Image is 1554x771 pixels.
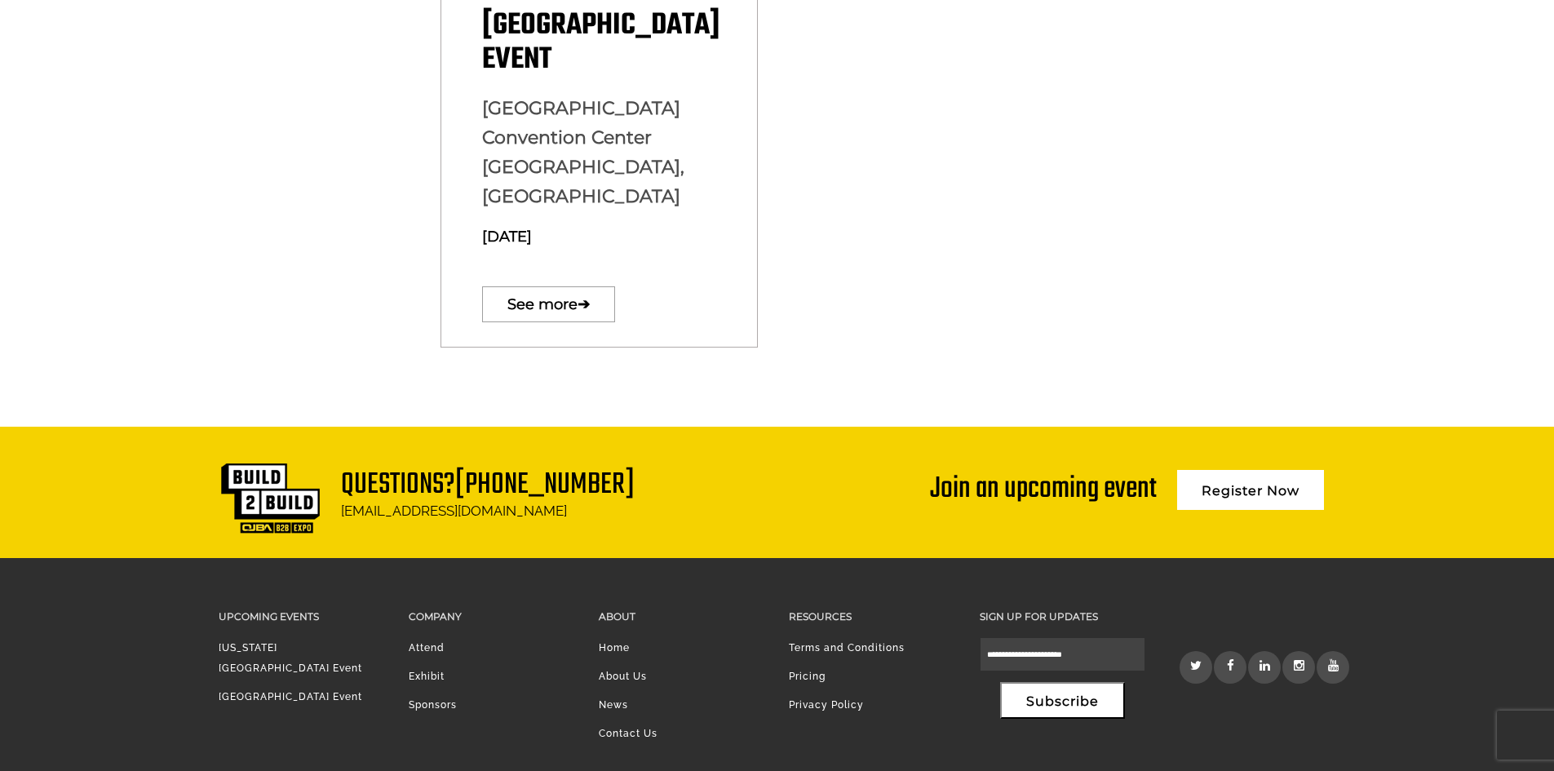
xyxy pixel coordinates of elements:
[789,671,826,682] a: Pricing
[341,471,635,499] h1: Questions?
[482,286,615,322] a: See more➔
[789,607,954,626] h3: Resources
[578,279,590,330] span: ➔
[482,228,532,246] span: [DATE]
[599,728,657,739] a: Contact Us
[409,699,457,711] a: Sponsors
[341,503,567,519] a: [EMAIL_ADDRESS][DOMAIN_NAME]
[599,671,647,682] a: About Us
[219,691,362,702] a: [GEOGRAPHIC_DATA] Event
[409,607,574,626] h3: Company
[980,607,1145,626] h3: Sign up for updates
[789,699,864,711] a: Privacy Policy
[409,642,445,654] a: Attend
[409,671,445,682] a: Exhibit
[789,642,905,654] a: Terms and Conditions
[455,462,635,508] a: [PHONE_NUMBER]
[599,607,764,626] h3: About
[219,607,384,626] h3: Upcoming Events
[482,2,720,83] span: [GEOGRAPHIC_DATA] Event
[930,462,1157,504] div: Join an upcoming event
[482,97,684,207] span: [GEOGRAPHIC_DATA] Convention Center [GEOGRAPHIC_DATA], [GEOGRAPHIC_DATA]
[1000,682,1125,719] button: Subscribe
[1177,470,1324,510] a: Register Now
